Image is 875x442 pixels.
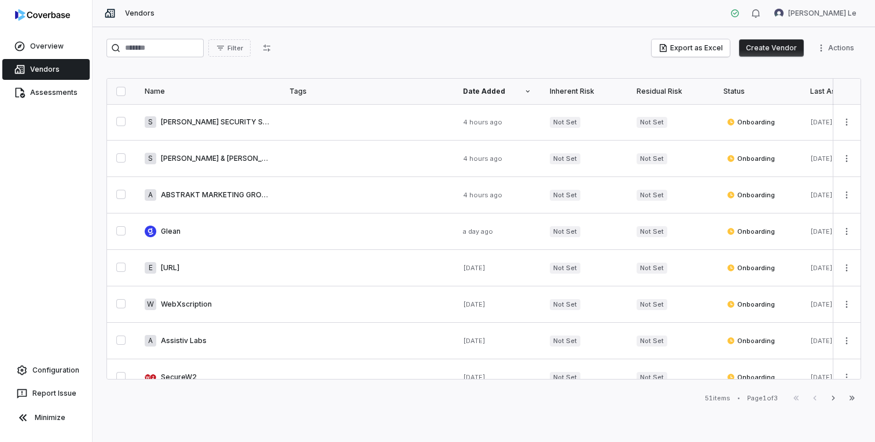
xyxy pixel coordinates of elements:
img: Thuy Le avatar [774,9,784,18]
span: Onboarding [727,227,775,236]
span: [DATE] [810,373,833,381]
button: Export as Excel [652,39,730,57]
span: [DATE] [810,264,833,272]
span: Not Set [550,226,580,237]
div: Residual Risk [637,87,705,96]
button: More actions [837,223,856,240]
div: Page 1 of 3 [747,394,778,403]
a: Assessments [2,82,90,103]
span: [DATE] [463,264,486,272]
span: [DATE] [810,191,833,199]
span: Not Set [637,117,667,128]
span: [DATE] [810,118,833,126]
span: Onboarding [727,117,775,127]
div: Date Added [463,87,531,96]
span: [DATE] [463,373,486,381]
button: More actions [837,186,856,204]
button: Filter [208,39,251,57]
a: Configuration [5,360,87,381]
button: More actions [813,39,861,57]
button: More actions [837,332,856,349]
span: 4 hours ago [463,154,502,163]
span: Not Set [637,263,667,274]
span: [DATE] [810,154,833,163]
span: 4 hours ago [463,118,502,126]
span: Onboarding [727,263,775,272]
span: Filter [227,44,243,53]
span: [DATE] [463,300,486,308]
button: Minimize [5,406,87,429]
span: Not Set [637,190,667,201]
span: Not Set [550,153,580,164]
span: Onboarding [727,190,775,200]
a: Vendors [2,59,90,80]
div: Status [723,87,792,96]
span: [DATE] [810,300,833,308]
span: Onboarding [727,373,775,382]
span: Not Set [637,153,667,164]
button: More actions [837,150,856,167]
span: Not Set [550,336,580,347]
div: Tags [289,87,444,96]
button: More actions [837,296,856,313]
span: Not Set [637,372,667,383]
span: Not Set [550,372,580,383]
button: More actions [837,259,856,277]
button: More actions [837,113,856,131]
span: Onboarding [727,336,775,345]
span: 4 hours ago [463,191,502,199]
span: Onboarding [727,300,775,309]
span: Not Set [637,299,667,310]
span: Not Set [550,299,580,310]
span: [PERSON_NAME] Le [788,9,856,18]
span: [DATE] [810,227,833,235]
img: logo-D7KZi-bG.svg [15,9,70,21]
span: Not Set [550,263,580,274]
div: Name [145,87,271,96]
span: a day ago [463,227,493,235]
span: Not Set [637,226,667,237]
div: Inherent Risk [550,87,618,96]
span: Not Set [550,190,580,201]
a: Overview [2,36,90,57]
div: • [737,394,740,402]
span: Onboarding [727,154,775,163]
div: 51 items [705,394,730,403]
span: [DATE] [463,337,486,345]
button: Create Vendor [739,39,804,57]
span: Not Set [637,336,667,347]
button: Report Issue [5,383,87,404]
span: [DATE] [810,337,833,345]
span: Not Set [550,117,580,128]
span: Vendors [125,9,155,18]
button: Thuy Le avatar[PERSON_NAME] Le [767,5,863,22]
button: More actions [837,369,856,386]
